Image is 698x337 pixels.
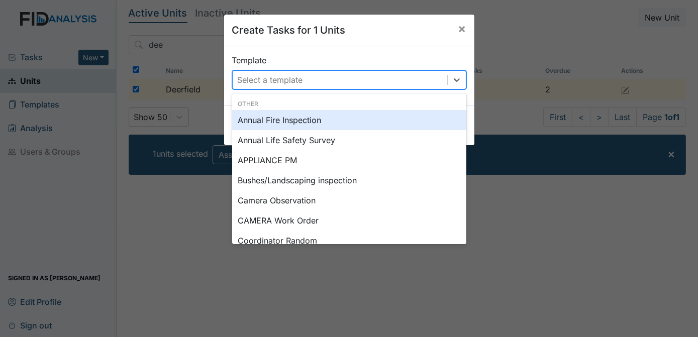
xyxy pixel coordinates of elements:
div: Coordinator Random [232,231,466,251]
div: Annual Life Safety Survey [232,130,466,150]
div: Select a template [238,74,303,86]
h5: Create Tasks for 1 Units [232,23,346,38]
div: Camera Observation [232,190,466,210]
div: APPLIANCE PM [232,150,466,170]
div: CAMERA Work Order [232,210,466,231]
div: Bushes/Landscaping inspection [232,170,466,190]
span: × [458,21,466,36]
div: Annual Fire Inspection [232,110,466,130]
button: Close [450,15,474,43]
div: Other [232,99,466,108]
label: Template [232,54,267,66]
